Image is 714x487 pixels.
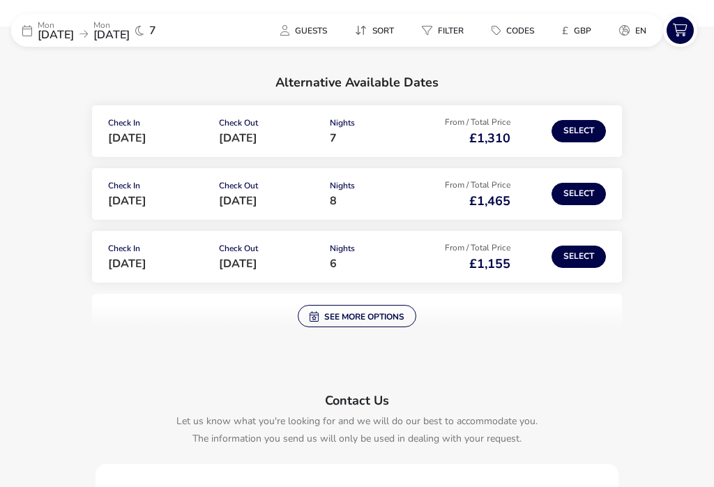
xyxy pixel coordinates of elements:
span: [DATE] [108,130,146,146]
h2: Alternative Available Dates [92,65,622,105]
naf-pibe-menu-bar-item: Codes [480,20,551,40]
span: Filter [438,25,464,36]
span: £1,310 [469,130,510,147]
p: Check Out [219,119,319,133]
naf-pibe-menu-bar-item: en [608,20,663,40]
p: Check In [108,244,208,258]
span: [DATE] [108,193,146,209]
button: Guests [269,20,338,40]
button: Select [552,183,606,205]
p: Check Out [219,181,319,195]
naf-pibe-menu-bar-item: Guests [269,20,344,40]
p: Mon [93,21,130,29]
span: 7 [149,25,156,36]
h2: Contact Us [102,383,612,412]
span: Codes [506,25,534,36]
button: Filter [411,20,475,40]
span: [DATE] [108,256,146,271]
span: £1,465 [469,193,510,209]
button: Select [552,120,606,142]
p: Check In [108,119,208,133]
span: [DATE] [219,193,257,209]
i: £ [562,24,568,38]
button: See more options [298,305,416,327]
p: Check In [108,181,208,195]
p: Nights [330,181,414,195]
naf-pibe-menu-bar-item: Filter [411,20,480,40]
span: Guests [295,25,327,36]
span: [DATE] [93,27,130,43]
p: Nights [330,119,414,133]
button: en [608,20,658,40]
span: 6 [330,256,337,271]
p: From / Total Price [425,244,510,257]
p: Mon [38,21,74,29]
span: [DATE] [219,130,257,146]
span: [DATE] [219,256,257,271]
p: From / Total Price [425,118,510,132]
button: £GBP [551,20,602,40]
span: Sort [372,25,394,36]
button: Select [552,246,606,268]
p: From / Total Price [425,181,510,195]
p: Let us know what you're looking for and we will do our best to accommodate you. [102,412,612,430]
p: Check Out [219,244,319,258]
p: The information you send us will only be used in dealing with your request. [102,430,612,447]
span: 8 [330,193,337,209]
span: [DATE] [38,27,74,43]
div: Mon[DATE]Mon[DATE]7 [11,14,220,47]
naf-pibe-menu-bar-item: £GBP [551,20,608,40]
span: 7 [330,130,337,146]
span: See more options [310,310,404,322]
naf-pibe-menu-bar-item: Sort [344,20,411,40]
span: GBP [574,25,591,36]
button: Sort [344,20,405,40]
span: en [635,25,646,36]
button: Codes [480,20,545,40]
p: Nights [330,244,414,258]
span: £1,155 [469,255,510,272]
